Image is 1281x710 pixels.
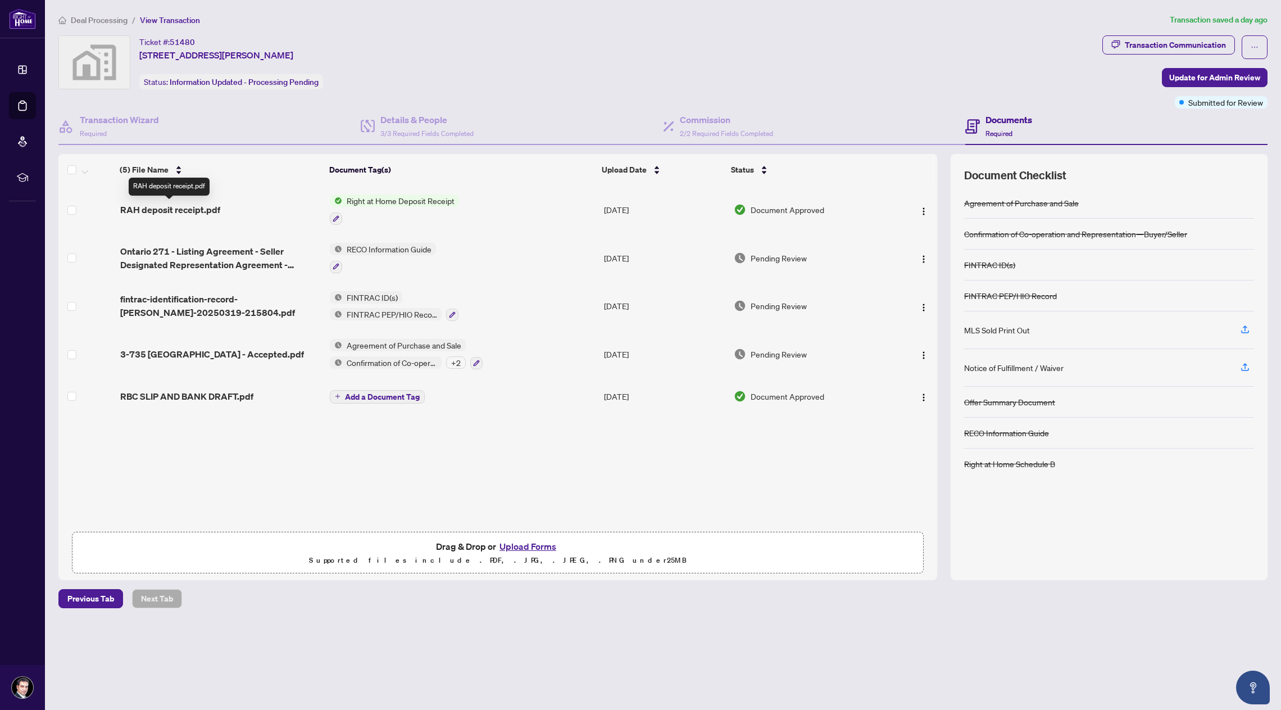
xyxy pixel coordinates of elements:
[115,154,324,186] th: (5) File Name
[170,77,319,87] span: Information Updated - Processing Pending
[12,677,33,698] img: Profile Icon
[919,393,928,402] img: Logo
[345,393,420,401] span: Add a Document Tag
[964,427,1049,439] div: RECO Information Guide
[680,113,773,126] h4: Commission
[380,113,474,126] h4: Details & People
[325,154,598,186] th: Document Tag(s)
[58,16,66,24] span: home
[139,48,293,62] span: [STREET_ADDRESS][PERSON_NAME]
[80,113,159,126] h4: Transaction Wizard
[330,356,342,369] img: Status Icon
[342,356,442,369] span: Confirmation of Co-operation and Representation—Buyer/Seller
[751,390,824,403] span: Document Approved
[919,255,928,264] img: Logo
[139,35,195,48] div: Ticket #:
[120,390,253,403] span: RBC SLIP AND BANK DRAFT.pdf
[330,243,342,255] img: Status Icon
[120,292,321,319] span: fintrac-identification-record-[PERSON_NAME]-20250319-215804.pdf
[330,389,425,404] button: Add a Document Tag
[80,129,107,138] span: Required
[342,195,459,207] span: Right at Home Deposit Receipt
[330,243,436,273] button: Status IconRECO Information Guide
[599,186,729,234] td: [DATE]
[132,589,182,608] button: Next Tab
[446,356,466,369] div: + 2
[59,36,130,89] img: svg%3e
[734,300,746,312] img: Document Status
[380,129,474,138] span: 3/3 Required Fields Completed
[915,201,933,219] button: Logo
[436,539,560,554] span: Drag & Drop or
[751,348,807,360] span: Pending Review
[72,532,923,574] span: Drag & Drop orUpload FormsSupported files include .PDF, .JPG, .JPEG, .PNG under25MB
[919,303,928,312] img: Logo
[335,394,340,399] span: plus
[915,345,933,363] button: Logo
[915,387,933,405] button: Logo
[330,308,342,320] img: Status Icon
[9,8,36,29] img: logo
[1102,35,1235,55] button: Transaction Communication
[599,378,729,414] td: [DATE]
[919,351,928,360] img: Logo
[964,259,1015,271] div: FINTRAC ID(s)
[342,243,436,255] span: RECO Information Guide
[726,154,888,186] th: Status
[120,245,321,272] span: Ontario 271 - Listing Agreement - Seller Designated Representation Agreement - Authority to Offer...
[1125,36,1226,54] div: Transaction Communication
[129,178,210,196] div: RAH deposit receipt.pdf
[330,339,342,351] img: Status Icon
[751,252,807,264] span: Pending Review
[330,291,342,304] img: Status Icon
[1251,43,1259,51] span: ellipsis
[734,203,746,216] img: Document Status
[985,129,1012,138] span: Required
[734,390,746,403] img: Document Status
[330,390,425,404] button: Add a Document Tag
[602,164,647,176] span: Upload Date
[734,348,746,360] img: Document Status
[919,207,928,216] img: Logo
[120,203,220,216] span: RAH deposit receipt.pdf
[139,74,323,89] div: Status:
[330,339,483,369] button: Status IconAgreement of Purchase and SaleStatus IconConfirmation of Co-operation and Representati...
[680,129,773,138] span: 2/2 Required Fields Completed
[1236,671,1270,704] button: Open asap
[964,168,1066,183] span: Document Checklist
[964,396,1055,408] div: Offer Summary Document
[599,330,729,378] td: [DATE]
[342,291,402,304] span: FINTRAC ID(s)
[496,539,560,554] button: Upload Forms
[1169,69,1260,87] span: Update for Admin Review
[132,13,135,26] li: /
[964,290,1057,302] div: FINTRAC PEP/HIO Record
[915,297,933,315] button: Logo
[1162,68,1268,87] button: Update for Admin Review
[330,195,459,225] button: Status IconRight at Home Deposit Receipt
[731,164,754,176] span: Status
[915,249,933,267] button: Logo
[964,197,1079,209] div: Agreement of Purchase and Sale
[140,15,200,25] span: View Transaction
[734,252,746,264] img: Document Status
[599,282,729,331] td: [DATE]
[58,589,123,608] button: Previous Tab
[964,324,1030,336] div: MLS Sold Print Out
[342,308,442,320] span: FINTRAC PEP/HIO Record
[751,300,807,312] span: Pending Review
[1188,96,1263,108] span: Submitted for Review
[599,234,729,282] td: [DATE]
[597,154,726,186] th: Upload Date
[79,554,916,567] p: Supported files include .PDF, .JPG, .JPEG, .PNG under 25 MB
[964,361,1064,374] div: Notice of Fulfillment / Waiver
[170,37,195,47] span: 51480
[985,113,1032,126] h4: Documents
[120,164,169,176] span: (5) File Name
[1170,13,1268,26] article: Transaction saved a day ago
[342,339,466,351] span: Agreement of Purchase and Sale
[120,347,304,361] span: 3-735 [GEOGRAPHIC_DATA] - Accepted.pdf
[751,203,824,216] span: Document Approved
[67,590,114,608] span: Previous Tab
[71,15,128,25] span: Deal Processing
